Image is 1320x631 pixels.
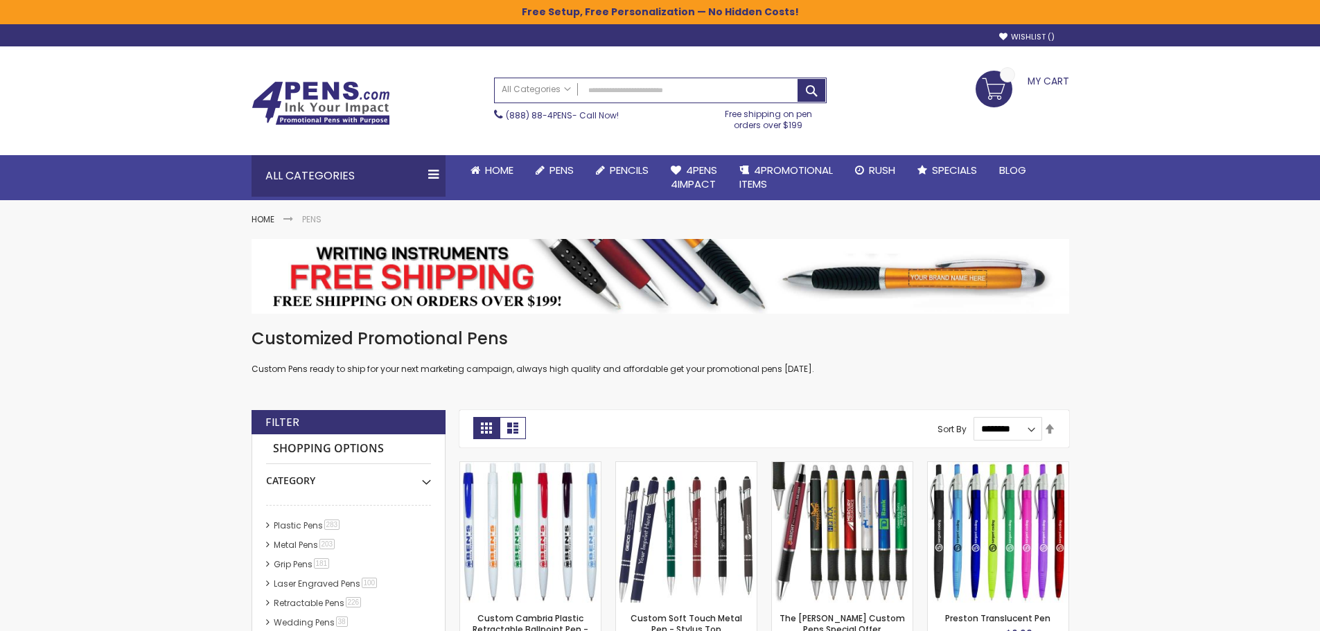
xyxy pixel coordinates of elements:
img: Custom Soft Touch Metal Pen - Stylus Top [616,462,757,603]
a: Grip Pens181 [270,558,335,570]
div: All Categories [252,155,446,197]
h1: Customized Promotional Pens [252,328,1069,350]
a: All Categories [495,78,578,101]
img: Pens [252,239,1069,314]
a: Specials [906,155,988,186]
a: 4PROMOTIONALITEMS [728,155,844,200]
img: Custom Cambria Plastic Retractable Ballpoint Pen - Colored Clip [460,462,601,603]
a: Rush [844,155,906,186]
span: - Call Now! [506,109,619,121]
a: Pens [525,155,585,186]
strong: Filter [265,415,299,430]
img: The Barton Custom Pens Special Offer [772,462,913,603]
span: Blog [999,163,1026,177]
a: Wishlist [999,32,1055,42]
div: Free shipping on pen orders over $199 [710,103,827,131]
a: Wedding Pens38 [270,616,353,628]
a: Blog [988,155,1037,186]
a: The Barton Custom Pens Special Offer [772,461,913,473]
span: 4Pens 4impact [671,163,717,191]
a: Home [459,155,525,186]
a: 4Pens4impact [660,155,728,200]
a: (888) 88-4PENS [506,109,572,121]
img: Preston Translucent Pen [928,462,1068,603]
div: Category [266,464,431,488]
strong: Pens [302,213,322,225]
a: Preston Translucent Pen [928,461,1068,473]
span: 100 [362,578,378,588]
img: 4Pens Custom Pens and Promotional Products [252,81,390,125]
a: Custom Soft Touch Metal Pen - Stylus Top [616,461,757,473]
a: Plastic Pens283 [270,519,345,531]
span: 226 [346,597,362,607]
a: Custom Cambria Plastic Retractable Ballpoint Pen - Colored Clip [460,461,601,473]
a: Home [252,213,274,225]
span: 38 [336,616,348,627]
span: Pens [549,163,574,177]
strong: Shopping Options [266,434,431,464]
span: All Categories [502,84,571,95]
span: 181 [314,558,330,569]
a: Metal Pens203 [270,539,340,551]
span: 283 [324,519,340,530]
a: Retractable Pens226 [270,597,367,609]
div: Custom Pens ready to ship for your next marketing campaign, always high quality and affordable ge... [252,328,1069,375]
span: Pencils [610,163,649,177]
label: Sort By [938,423,967,434]
span: 4PROMOTIONAL ITEMS [739,163,833,191]
a: Pencils [585,155,660,186]
a: Laser Engraved Pens100 [270,578,382,589]
strong: Grid [473,417,500,439]
span: Specials [932,163,977,177]
span: Home [485,163,513,177]
span: Rush [869,163,895,177]
a: Preston Translucent Pen [945,612,1050,624]
span: 203 [319,539,335,549]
